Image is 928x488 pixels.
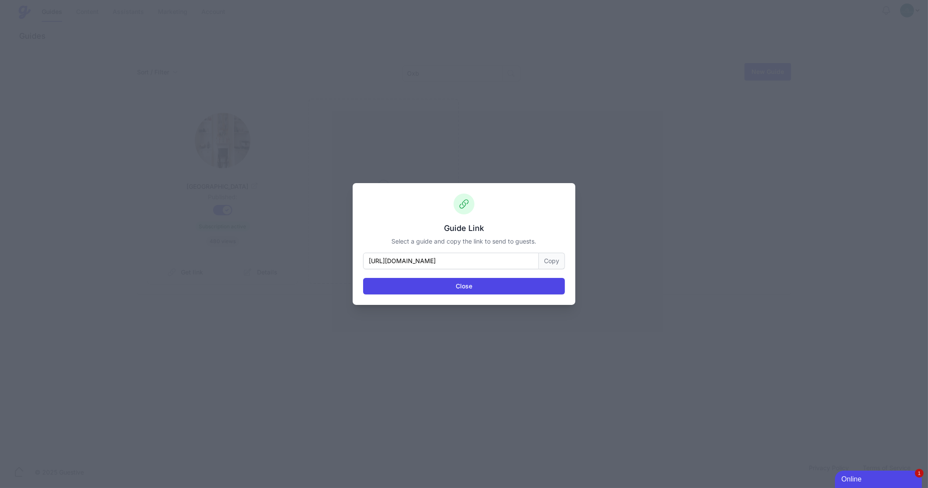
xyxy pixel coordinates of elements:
[363,223,565,234] h3: Guide Link
[539,253,565,269] button: Copy
[363,237,565,246] p: Select a guide and copy the link to send to guests.
[363,278,565,294] button: Close
[835,469,924,488] iframe: chat widget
